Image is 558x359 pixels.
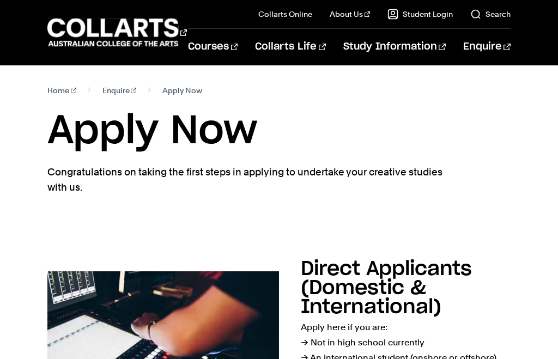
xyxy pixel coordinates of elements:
a: Courses [188,29,238,65]
a: Student Login [387,9,453,20]
a: Collarts Life [255,29,325,65]
a: Collarts Online [258,9,312,20]
a: Study Information [343,29,446,65]
h2: Direct Applicants (Domestic & International) [301,259,472,317]
div: Go to homepage [47,17,161,48]
a: About Us [330,9,370,20]
span: Apply Now [162,83,202,98]
a: Enquire [102,83,137,98]
a: Enquire [463,29,511,65]
a: Search [470,9,511,20]
h1: Apply Now [47,107,511,156]
p: Congratulations on taking the first steps in applying to undertake your creative studies with us. [47,165,445,195]
a: Home [47,83,76,98]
